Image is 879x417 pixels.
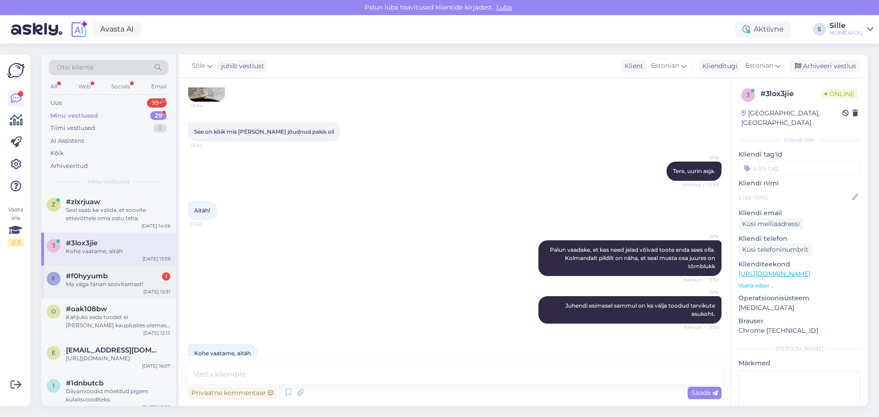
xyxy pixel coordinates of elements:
p: Chrome [TECHNICAL_ID] [738,326,861,336]
div: AI Assistent [50,136,84,146]
div: Kliendi info [738,136,861,144]
p: Kliendi nimi [738,179,861,188]
span: Sille [684,154,719,161]
span: Tere, uurin asja. [673,168,715,174]
div: Küsi meiliaadressi [738,218,803,230]
div: [DATE] 13:31 [143,288,170,295]
div: 0 [153,124,167,133]
div: Web [76,81,92,92]
div: Aktiivne [735,21,791,38]
p: [MEDICAL_DATA] [738,303,861,313]
span: Saada [691,389,718,397]
div: Arhiveeri vestlus [789,60,860,72]
span: Online [821,89,858,99]
div: Uus [50,98,62,108]
div: Kahjuks seda toodet ei [PERSON_NAME] kauplustes olemas. Ja laupäevaks [PERSON_NAME] toimetada ka ... [66,313,170,330]
div: Privaatne kommentaar [188,387,277,399]
div: All [49,81,59,92]
div: [DATE] 16:07 [142,363,170,369]
div: Minu vestlused [50,111,98,120]
div: 2 / 3 [7,238,24,247]
p: Brauser [738,316,861,326]
a: [URL][DOMAIN_NAME] [738,270,810,278]
span: o [51,308,56,315]
div: 1 [162,272,170,281]
div: Klienditugi [699,61,738,71]
div: [URL][DOMAIN_NAME] [66,354,170,363]
p: Märkmed [738,358,861,368]
div: Tiimi vestlused [50,124,95,133]
span: #1dnbutcb [66,379,103,387]
div: [PERSON_NAME] [738,345,861,353]
span: e [52,349,55,356]
span: elly961@msn.com [66,346,161,354]
span: Sille [684,233,719,240]
span: 3 [52,242,55,249]
div: Vaata siia [7,206,24,247]
div: [GEOGRAPHIC_DATA], [GEOGRAPHIC_DATA] [741,108,842,128]
p: Kliendi tag'id [738,150,861,159]
div: Socials [109,81,132,92]
span: Luba [494,3,515,11]
span: Nähtud ✓ 13:58 [684,276,719,283]
span: Minu vestlused [88,178,129,186]
span: Estonian [651,61,679,71]
img: explore-ai [70,20,89,39]
div: Klient [621,61,643,71]
div: Diivanvoodid mõeldud pigem külalisvooditeks. [66,387,170,404]
span: #f0hyyumb [66,272,108,280]
div: Seal saab ka valida, et soovite ettevõttele oma ostu teha. [66,206,170,222]
div: Arhiveeritud [50,162,88,171]
input: Lisa nimi [739,192,850,202]
input: Lisa tag [738,161,861,175]
span: Nähtud ✓ 13:59 [684,324,719,331]
span: See on kõik mis [PERSON_NAME] jõudnud pakis oli [194,128,334,135]
div: juhib vestlust [217,61,264,71]
div: Ma väga tänan soovitamast! [66,280,170,288]
span: #3lox3jie [66,239,98,247]
span: #zlxrjuaw [66,198,100,206]
span: 13:50 [190,221,225,227]
div: Sille [830,22,863,29]
div: # 3lox3jie [760,88,821,99]
a: Avasta AI [92,22,141,37]
span: #oak108bw [66,305,107,313]
div: [DATE] 14:08 [141,222,170,229]
p: Vaata edasi ... [738,282,861,290]
p: Klienditeekond [738,260,861,269]
div: Küsi telefoninumbrit [738,244,812,256]
div: Email [149,81,168,92]
span: Nähtud ✓ 13:48 [683,181,719,188]
span: z [52,201,55,208]
span: Sille [192,61,205,71]
div: [DATE] 13:59 [142,255,170,262]
span: Kohe vaatame, aitäh [194,350,251,357]
span: 1 [53,382,54,389]
a: SilleHOME4YOU [830,22,874,37]
div: 29 [150,111,167,120]
p: Kliendi telefon [738,234,861,244]
span: 13:44 [190,142,225,149]
div: Kohe vaatame, aitäh [66,247,170,255]
span: f [52,275,55,282]
div: [DATE] 12:13 [143,330,170,336]
span: 3 [747,92,750,98]
div: HOME4YOU [830,29,863,37]
span: Sille [684,289,719,296]
span: 13:44 [191,102,225,109]
span: Juhendi esimesel sammul on ka välja toodud tarvikute asukoht. [565,302,716,317]
span: Aitäh! [194,207,210,214]
p: Kliendi email [738,208,861,218]
img: Askly Logo [7,62,25,79]
span: Otsi kliente [57,63,93,72]
div: S [813,23,826,36]
p: Operatsioonisüsteem [738,293,861,303]
div: [DATE] 15:58 [142,404,170,411]
span: Estonian [745,61,773,71]
div: 99+ [147,98,167,108]
div: Kõik [50,149,64,158]
span: Palun vaadake, et kas need jalad võivad toote enda sees olla. Kolmandalt pildilt on näha, et seal... [550,246,716,270]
